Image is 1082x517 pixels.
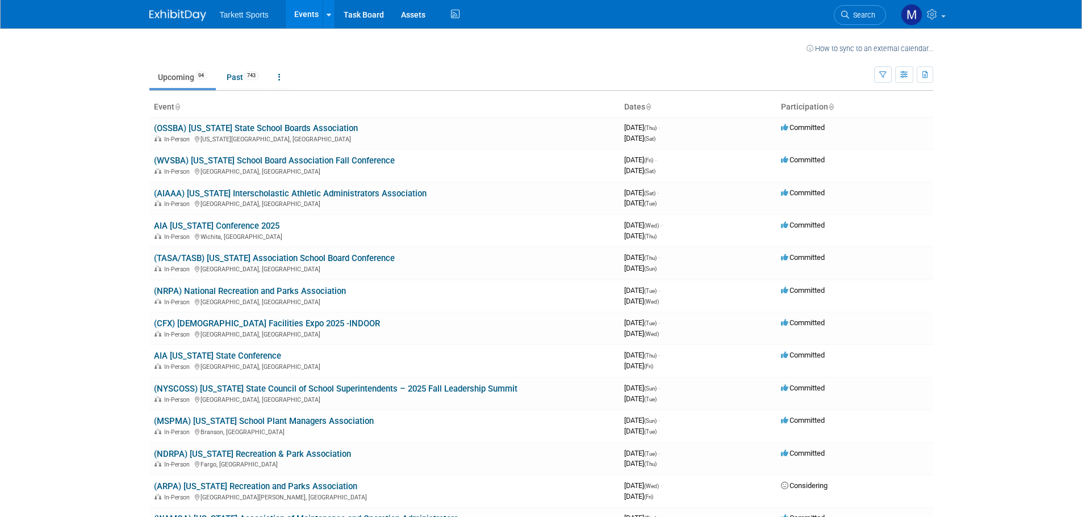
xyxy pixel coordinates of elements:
[658,286,660,295] span: -
[164,299,193,306] span: In-Person
[624,362,653,370] span: [DATE]
[624,199,657,207] span: [DATE]
[624,123,660,132] span: [DATE]
[849,11,875,19] span: Search
[154,362,615,371] div: [GEOGRAPHIC_DATA], [GEOGRAPHIC_DATA]
[658,123,660,132] span: -
[901,4,922,26] img: megan powell
[624,297,659,305] span: [DATE]
[644,255,657,261] span: (Thu)
[661,221,662,229] span: -
[154,233,161,239] img: In-Person Event
[781,221,825,229] span: Committed
[644,451,657,457] span: (Tue)
[655,155,657,164] span: -
[658,253,660,262] span: -
[624,253,660,262] span: [DATE]
[244,72,259,80] span: 743
[644,461,657,467] span: (Thu)
[658,318,660,327] span: -
[781,351,825,359] span: Committed
[834,5,886,25] a: Search
[776,98,933,117] th: Participation
[644,233,657,239] span: (Thu)
[154,286,346,296] a: (NRPA) National Recreation and Parks Association
[164,461,193,468] span: In-Person
[218,66,268,88] a: Past743
[781,123,825,132] span: Committed
[624,394,657,403] span: [DATE]
[644,299,659,305] span: (Wed)
[624,481,662,490] span: [DATE]
[624,459,657,468] span: [DATE]
[645,102,651,111] a: Sort by Start Date
[154,494,161,499] img: In-Person Event
[164,200,193,208] span: In-Person
[624,188,659,197] span: [DATE]
[781,384,825,392] span: Committed
[154,459,615,468] div: Fargo, [GEOGRAPHIC_DATA]
[154,449,351,459] a: (NDRPA) [US_STATE] Recreation & Park Association
[644,222,659,229] span: (Wed)
[624,264,657,272] span: [DATE]
[781,449,825,457] span: Committed
[154,253,395,263] a: (TASA/TASB) [US_STATE] Association School Board Conference
[195,72,207,80] span: 94
[644,190,655,196] span: (Sat)
[154,221,279,231] a: AIA [US_STATE] Conference 2025
[154,394,615,403] div: [GEOGRAPHIC_DATA], [GEOGRAPHIC_DATA]
[807,44,933,53] a: How to sync to an external calendar...
[644,428,657,435] span: (Tue)
[154,232,615,241] div: Wichita, [GEOGRAPHIC_DATA]
[624,286,660,295] span: [DATE]
[658,384,660,392] span: -
[164,136,193,143] span: In-Person
[624,221,662,229] span: [DATE]
[164,266,193,273] span: In-Person
[624,166,655,175] span: [DATE]
[164,168,193,175] span: In-Person
[644,157,653,163] span: (Fri)
[644,125,657,131] span: (Thu)
[154,134,615,143] div: [US_STATE][GEOGRAPHIC_DATA], [GEOGRAPHIC_DATA]
[624,134,655,142] span: [DATE]
[781,416,825,424] span: Committed
[624,318,660,327] span: [DATE]
[644,320,657,326] span: (Tue)
[644,418,657,424] span: (Sun)
[154,351,281,361] a: AIA [US_STATE] State Conference
[164,363,193,371] span: In-Person
[154,136,161,141] img: In-Person Event
[644,363,653,369] span: (Fri)
[624,449,660,457] span: [DATE]
[154,428,161,434] img: In-Person Event
[661,481,662,490] span: -
[781,286,825,295] span: Committed
[154,299,161,304] img: In-Person Event
[164,428,193,436] span: In-Person
[644,136,655,142] span: (Sat)
[174,102,180,111] a: Sort by Event Name
[644,331,659,337] span: (Wed)
[658,351,660,359] span: -
[154,416,374,426] a: (MSPMA) [US_STATE] School Plant Managers Association
[781,481,828,490] span: Considering
[154,318,380,329] a: (CFX) [DEMOGRAPHIC_DATA] Facilities Expo 2025 -INDOOR
[154,297,615,306] div: [GEOGRAPHIC_DATA], [GEOGRAPHIC_DATA]
[624,155,657,164] span: [DATE]
[624,384,660,392] span: [DATE]
[154,396,161,402] img: In-Person Event
[154,427,615,436] div: Branson, [GEOGRAPHIC_DATA]
[644,288,657,294] span: (Tue)
[164,494,193,501] span: In-Person
[154,199,615,208] div: [GEOGRAPHIC_DATA], [GEOGRAPHIC_DATA]
[657,188,659,197] span: -
[149,66,216,88] a: Upcoming94
[658,416,660,424] span: -
[154,481,357,491] a: (ARPA) [US_STATE] Recreation and Parks Association
[644,352,657,359] span: (Thu)
[781,253,825,262] span: Committed
[624,351,660,359] span: [DATE]
[154,329,615,338] div: [GEOGRAPHIC_DATA], [GEOGRAPHIC_DATA]
[154,492,615,501] div: [GEOGRAPHIC_DATA][PERSON_NAME], [GEOGRAPHIC_DATA]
